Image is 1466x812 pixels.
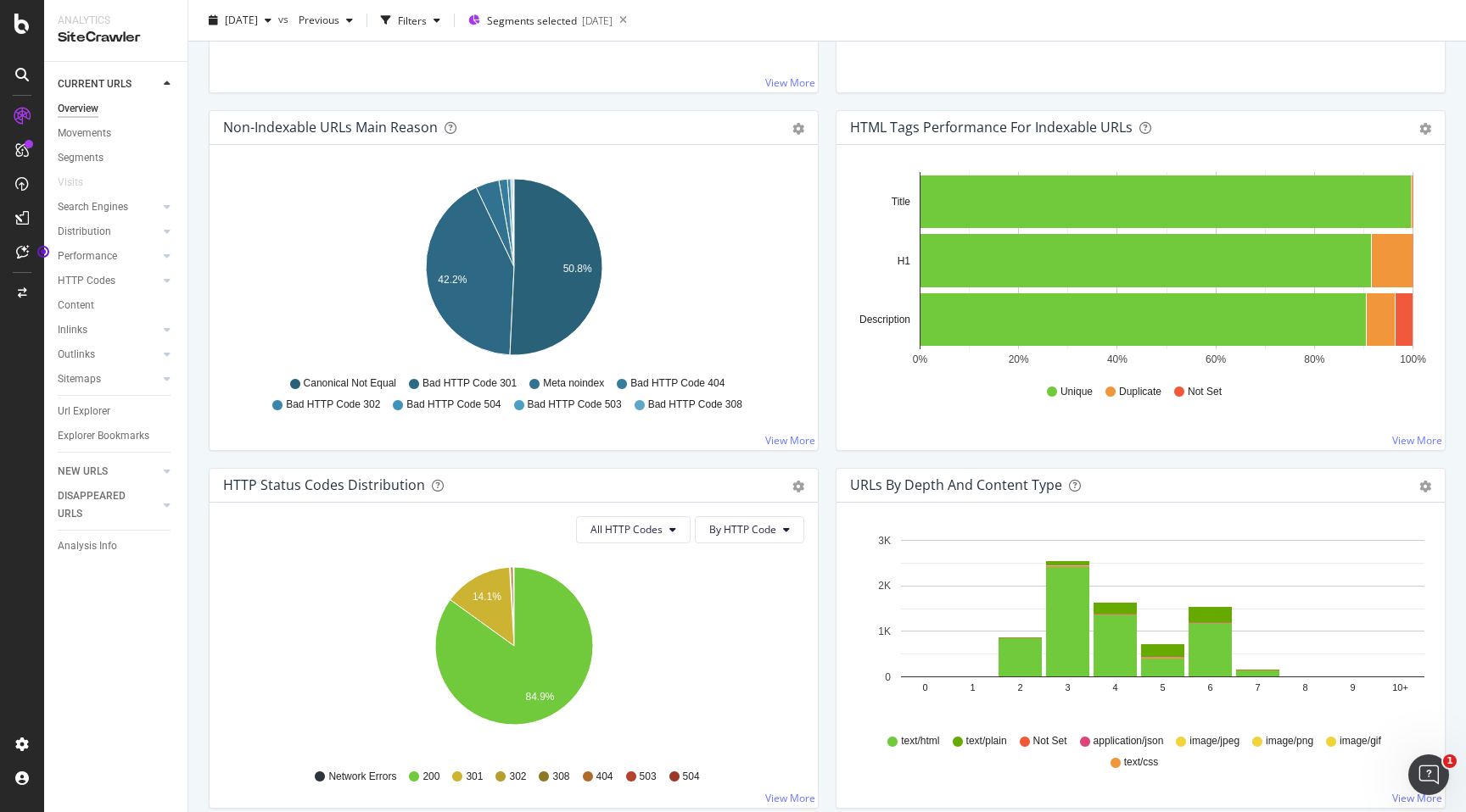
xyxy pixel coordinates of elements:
[683,770,700,784] span: 504
[885,671,891,683] text: 0
[1119,385,1161,399] span: Duplicate
[292,7,360,34] button: Previous
[473,591,501,603] text: 14.1%
[630,376,725,391] span: Bad HTTP Code 404
[1255,682,1260,692] text: 7
[422,770,439,784] span: 200
[328,770,396,784] span: Network Errors
[223,172,804,369] svg: A chart.
[1206,353,1226,365] text: 60%
[1189,734,1239,748] span: image/jpeg
[878,580,891,592] text: 2K
[709,522,776,537] span: By HTTP Code
[1124,755,1159,770] span: text/css
[528,398,622,412] span: Bad HTTP Code 503
[58,149,104,167] div: Segments
[58,14,174,28] div: Analytics
[970,682,975,692] text: 1
[1065,682,1070,692] text: 3
[1419,481,1431,492] div: gear
[922,682,927,692] text: 0
[850,530,1431,726] svg: A chart.
[543,376,604,391] span: Meta noindex
[898,255,911,267] text: H1
[58,100,176,118] a: Overview
[406,398,501,412] span: Bad HTTP Code 504
[438,274,467,286] text: 42.2%
[765,791,815,805] a: View More
[1160,682,1165,692] text: 5
[1392,791,1442,805] a: View More
[58,321,159,339] a: Inlinks
[878,535,891,547] text: 3K
[58,537,176,555] a: Analysis Info
[850,476,1062,493] div: URLs by Depth and Content Type
[1107,353,1127,365] text: 40%
[1094,734,1164,748] span: application/json
[1304,353,1324,365] text: 80%
[695,516,804,543] button: By HTTP Code
[892,196,911,208] text: Title
[58,198,159,216] a: Search Engines
[859,314,910,325] text: Description
[590,522,663,537] span: All HTTP Codes
[466,770,483,784] span: 301
[58,487,159,523] a: DISAPPEARED URLS
[582,14,613,28] div: [DATE]
[225,13,258,27] span: 2025 Sep. 8th
[304,376,396,391] span: Canonical Not Equal
[58,223,111,241] div: Distribution
[36,244,51,259] div: Tooltip anchor
[223,557,804,754] svg: A chart.
[850,119,1133,136] div: HTML Tags Performance for Indexable URLs
[374,7,447,34] button: Filters
[1060,385,1093,399] span: Unique
[58,427,176,445] a: Explorer Bookmarks
[1350,682,1355,692] text: 9
[576,516,691,543] button: All HTTP Codes
[1419,123,1431,135] div: gear
[58,272,159,290] a: HTTP Codes
[648,398,742,412] span: Bad HTTP Code 308
[1408,754,1449,795] iframe: Intercom live chat
[1266,734,1313,748] span: image/png
[58,247,117,265] div: Performance
[1392,433,1442,448] a: View More
[1188,385,1222,399] span: Not Set
[58,28,174,47] div: SiteCrawler
[58,346,159,364] a: Outlinks
[58,75,131,93] div: CURRENT URLS
[1302,682,1307,692] text: 8
[901,734,939,748] span: text/html
[878,626,891,637] text: 1K
[58,272,115,290] div: HTTP Codes
[58,321,87,339] div: Inlinks
[913,353,928,365] text: 0%
[58,427,149,445] div: Explorer Bookmarks
[1443,754,1457,768] span: 1
[1112,682,1117,692] text: 4
[58,100,98,118] div: Overview
[292,13,339,27] span: Previous
[58,247,159,265] a: Performance
[58,346,95,364] div: Outlinks
[1009,353,1029,365] text: 20%
[58,149,176,167] a: Segments
[58,370,159,388] a: Sitemaps
[58,537,117,555] div: Analysis Info
[58,487,143,523] div: DISAPPEARED URLS
[58,223,159,241] a: Distribution
[58,370,101,388] div: Sitemaps
[223,476,425,493] div: HTTP Status Codes Distribution
[58,463,108,481] div: NEW URLS
[966,734,1007,748] span: text/plain
[525,691,554,703] text: 84.9%
[286,398,380,412] span: Bad HTTP Code 302
[596,770,613,784] span: 404
[223,119,438,136] div: Non-Indexable URLs Main Reason
[1033,734,1067,748] span: Not Set
[58,174,100,192] a: Visits
[792,123,804,135] div: gear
